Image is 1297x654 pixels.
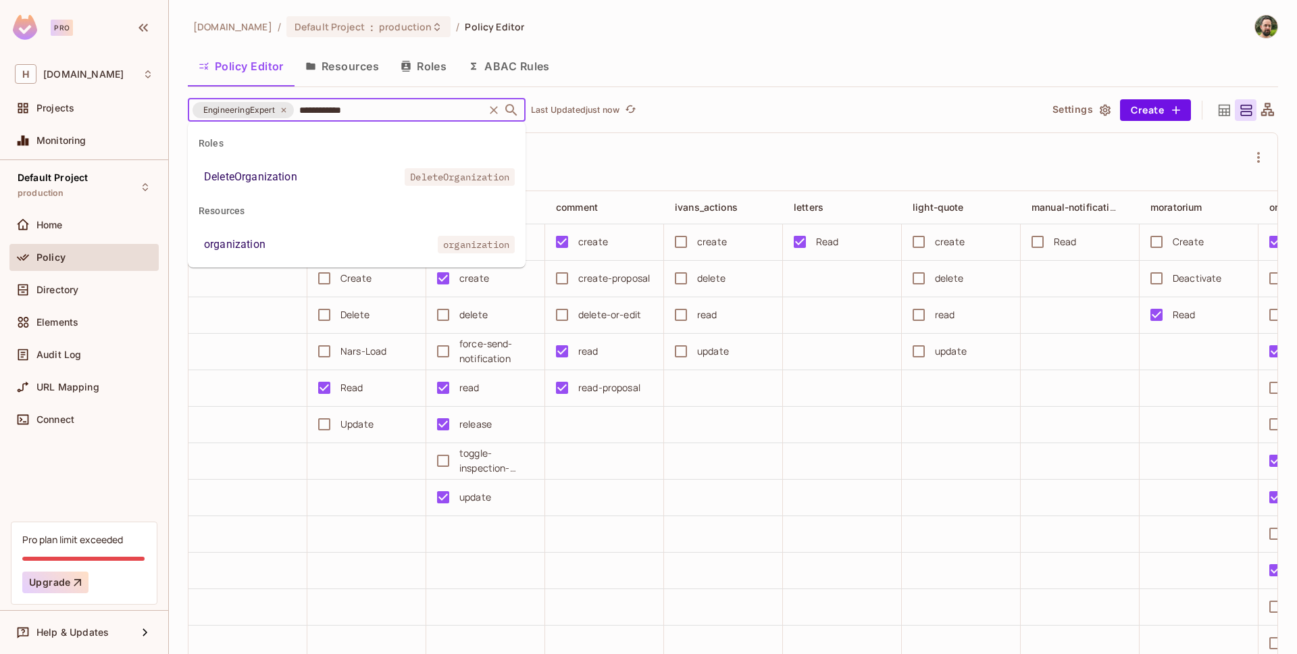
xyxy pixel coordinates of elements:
[405,168,515,186] span: DeleteOrganization
[36,135,86,146] span: Monitoring
[697,307,717,322] div: read
[438,236,515,253] span: organization
[459,307,488,322] div: delete
[459,490,491,505] div: update
[340,344,386,359] div: Nars-Load
[22,572,88,593] button: Upgrade
[36,252,66,263] span: Policy
[193,20,272,33] span: the active workspace
[459,271,489,286] div: create
[43,69,124,80] span: Workspace: honeycombinsurance.com
[204,169,297,185] div: DeleteOrganization
[935,344,967,359] div: update
[204,236,265,253] div: organization
[1032,201,1126,213] span: manual-notifications
[340,307,370,322] div: Delete
[459,380,480,395] div: read
[578,234,608,249] div: create
[556,201,598,213] span: comment
[295,20,365,33] span: Default Project
[675,201,738,213] span: ivans_actions
[484,101,503,120] button: Clear
[18,172,88,183] span: Default Project
[459,336,534,366] div: force-send-notification
[340,271,372,286] div: Create
[1255,16,1277,38] img: Dean Blachman
[578,344,599,359] div: read
[36,627,109,638] span: Help & Updates
[1173,271,1222,286] div: Deactivate
[697,234,727,249] div: create
[1047,99,1115,121] button: Settings
[36,284,78,295] span: Directory
[13,15,37,40] img: SReyMgAAAABJRU5ErkJggg==
[1120,99,1191,121] button: Create
[188,195,526,227] div: Resources
[51,20,73,36] div: Pro
[622,102,638,118] button: refresh
[193,102,294,118] div: EngineeringExpert
[1173,234,1204,249] div: Create
[18,188,64,199] span: production
[459,446,534,476] div: toggle-inspection-required
[1150,201,1202,213] span: moratorium
[15,64,36,84] span: H
[195,103,284,117] span: EngineeringExpert
[36,317,78,328] span: Elements
[578,307,641,322] div: delete-or-edit
[456,20,459,33] li: /
[578,380,640,395] div: read-proposal
[697,344,729,359] div: update
[935,234,965,249] div: create
[465,20,524,33] span: Policy Editor
[370,22,374,32] span: :
[295,49,390,83] button: Resources
[36,382,99,393] span: URL Mapping
[816,234,839,249] div: Read
[625,103,636,117] span: refresh
[619,102,638,118] span: Click to refresh data
[1173,307,1196,322] div: Read
[340,380,363,395] div: Read
[340,417,374,432] div: Update
[36,220,63,230] span: Home
[22,533,123,546] div: Pro plan limit exceeded
[531,105,619,116] p: Last Updated just now
[379,20,432,33] span: production
[457,49,561,83] button: ABAC Rules
[188,49,295,83] button: Policy Editor
[188,127,526,159] div: Roles
[390,49,457,83] button: Roles
[36,414,74,425] span: Connect
[935,271,963,286] div: delete
[935,307,955,322] div: read
[1054,234,1077,249] div: Read
[502,101,521,120] button: Close
[36,349,81,360] span: Audit Log
[697,271,726,286] div: delete
[36,103,74,114] span: Projects
[459,417,492,432] div: release
[913,201,964,213] span: light-quote
[278,20,281,33] li: /
[578,271,650,286] div: create-proposal
[794,201,823,213] span: letters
